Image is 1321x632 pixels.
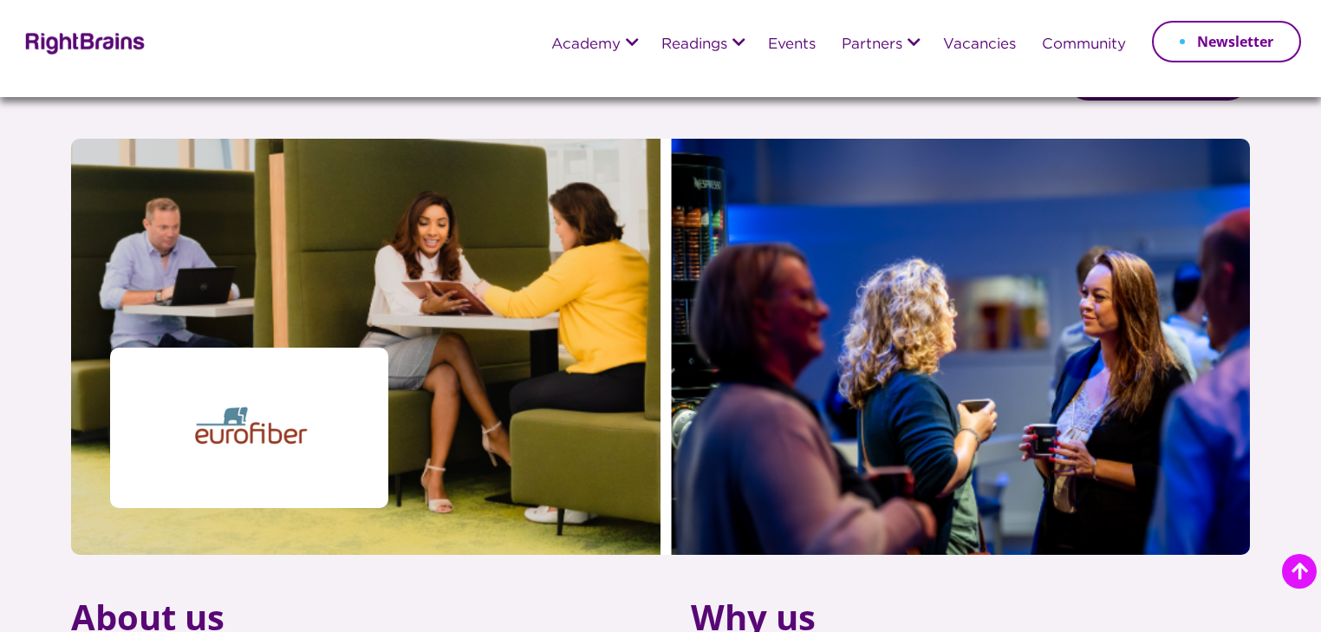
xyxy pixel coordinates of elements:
[1042,37,1126,53] a: Community
[20,29,146,55] img: Rightbrains
[842,37,902,53] a: Partners
[551,37,621,53] a: Academy
[71,43,313,101] h1: Eurofiber
[661,37,727,53] a: Readings
[768,37,816,53] a: Events
[943,37,1016,53] a: Vacancies
[1152,21,1301,62] a: Newsletter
